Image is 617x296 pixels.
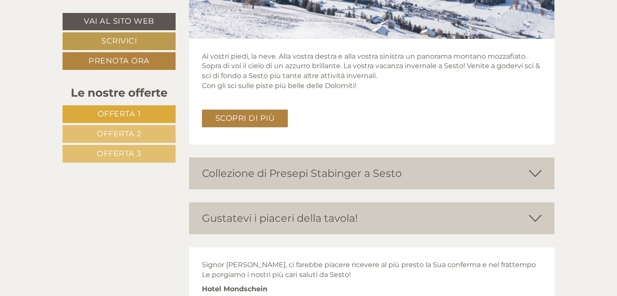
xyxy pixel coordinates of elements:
span: Offerta 3 [97,149,142,158]
div: Hotel Mondschein [13,25,145,32]
div: Le nostre offerte [63,85,176,101]
strong: Hotel Mondschein [202,285,268,293]
span: Offerta 1 [98,109,141,119]
div: Collezione di Presepi Stabinger a Sesto [189,157,555,189]
a: Vai al sito web [63,13,176,30]
a: Scopri di più [202,110,288,127]
p: Signor [PERSON_NAME], ci farebbe piacere ricevere al più presto la Sua conferma e nel frattempo L... [202,260,542,280]
p: Ai vostri piedi, la neve. Alla vostra destra e alla vostra sinistra un panorama montano mozzafiat... [202,52,542,91]
button: Invia [290,225,340,242]
small: 11:33 [13,42,145,48]
a: Scrivici [63,32,176,50]
div: Buon giorno, come possiamo aiutarla? [6,23,149,50]
span: Offerta 2 [97,129,142,139]
a: Prenota ora [63,52,176,70]
div: Gustatevi i piaceri della tavola! [189,202,555,234]
div: mercoledì [144,6,197,21]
